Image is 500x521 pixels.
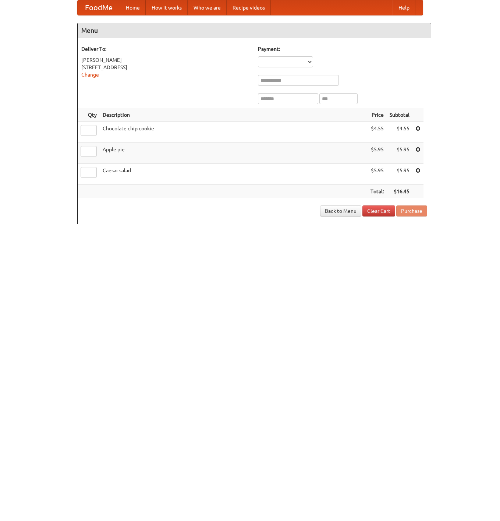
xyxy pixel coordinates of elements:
[387,185,412,198] th: $16.45
[368,122,387,143] td: $4.55
[78,0,120,15] a: FoodMe
[120,0,146,15] a: Home
[387,122,412,143] td: $4.55
[393,0,415,15] a: Help
[100,108,368,122] th: Description
[396,205,427,217] button: Purchase
[258,45,427,53] h5: Payment:
[362,205,395,217] a: Clear Cart
[78,23,431,38] h4: Menu
[146,0,188,15] a: How it works
[81,64,251,71] div: [STREET_ADDRESS]
[368,164,387,185] td: $5.95
[387,164,412,185] td: $5.95
[78,108,100,122] th: Qty
[188,0,227,15] a: Who we are
[100,143,368,164] td: Apple pie
[100,122,368,143] td: Chocolate chip cookie
[368,108,387,122] th: Price
[100,164,368,185] td: Caesar salad
[227,0,271,15] a: Recipe videos
[387,108,412,122] th: Subtotal
[81,45,251,53] h5: Deliver To:
[81,72,99,78] a: Change
[368,143,387,164] td: $5.95
[387,143,412,164] td: $5.95
[320,205,361,217] a: Back to Menu
[81,56,251,64] div: [PERSON_NAME]
[368,185,387,198] th: Total:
